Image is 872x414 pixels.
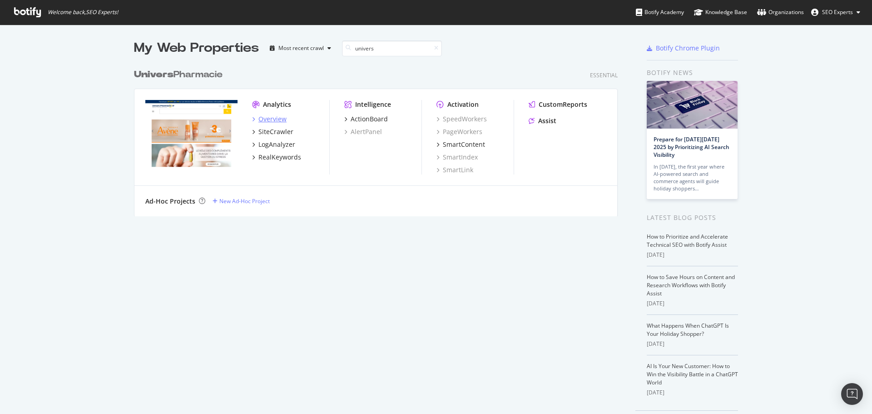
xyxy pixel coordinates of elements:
div: [DATE] [647,340,738,348]
div: Organizations [757,8,804,17]
div: New Ad-Hoc Project [219,197,270,205]
div: Ad-Hoc Projects [145,197,195,206]
a: SmartLink [436,165,473,175]
div: Most recent crawl [278,45,324,51]
div: My Web Properties [134,39,259,57]
a: UniversPharmacie [134,68,226,81]
a: New Ad-Hoc Project [213,197,270,205]
a: SmartContent [436,140,485,149]
div: Assist [538,116,556,125]
a: AI Is Your New Customer: How to Win the Visibility Battle in a ChatGPT World [647,362,738,386]
div: Intelligence [355,100,391,109]
div: Open Intercom Messenger [841,383,863,405]
a: RealKeywords [252,153,301,162]
div: Analytics [263,100,291,109]
div: Botify Chrome Plugin [656,44,720,53]
div: In [DATE], the first year where AI-powered search and commerce agents will guide holiday shoppers… [654,163,731,192]
div: Overview [258,115,287,124]
a: ActionBoard [344,115,388,124]
a: Botify Chrome Plugin [647,44,720,53]
div: Botify news [647,68,738,78]
a: Assist [529,116,556,125]
span: Welcome back, SEO Experts ! [48,9,118,16]
div: Pharmacie [134,68,223,81]
a: How to Prioritize and Accelerate Technical SEO with Botify Assist [647,233,728,249]
div: ActionBoard [351,115,388,124]
div: Activation [447,100,479,109]
div: grid [134,57,625,216]
div: Botify Academy [636,8,684,17]
div: SiteCrawler [258,127,293,136]
a: CustomReports [529,100,587,109]
img: universpharmacie.fr [145,100,238,174]
a: AlertPanel [344,127,382,136]
div: CustomReports [539,100,587,109]
img: Prepare for Black Friday 2025 by Prioritizing AI Search Visibility [647,81,738,129]
button: Most recent crawl [266,41,335,55]
div: Knowledge Base [694,8,747,17]
a: LogAnalyzer [252,140,295,149]
a: Prepare for [DATE][DATE] 2025 by Prioritizing AI Search Visibility [654,135,729,159]
a: PageWorkers [436,127,482,136]
div: Latest Blog Posts [647,213,738,223]
b: Univers [134,70,173,79]
button: SEO Experts [804,5,867,20]
a: What Happens When ChatGPT Is Your Holiday Shopper? [647,322,729,338]
a: SiteCrawler [252,127,293,136]
input: Search [342,40,442,56]
a: Overview [252,115,287,124]
span: SEO Experts [822,8,853,16]
div: RealKeywords [258,153,301,162]
a: SmartIndex [436,153,478,162]
a: SpeedWorkers [436,115,487,124]
div: [DATE] [647,389,738,397]
div: SmartContent [443,140,485,149]
div: [DATE] [647,299,738,308]
div: [DATE] [647,251,738,259]
a: How to Save Hours on Content and Research Workflows with Botify Assist [647,273,735,297]
div: LogAnalyzer [258,140,295,149]
div: Essential [590,71,618,79]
